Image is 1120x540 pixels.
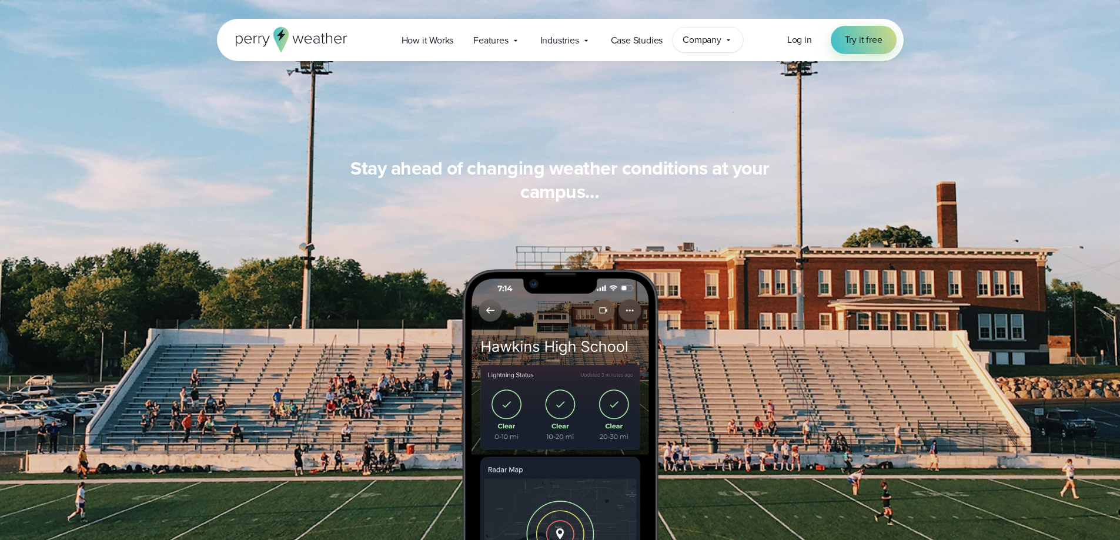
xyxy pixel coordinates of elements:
span: Case Studies [611,33,663,48]
a: How it Works [392,28,464,52]
h3: Stay ahead of changing weather conditions at your campus… [335,156,786,203]
a: Case Studies [601,28,673,52]
a: Try it free [831,26,897,54]
span: Log in [787,33,812,46]
span: Company [683,33,721,47]
span: Features [473,33,508,48]
span: How it Works [402,33,454,48]
span: Industries [540,33,579,48]
span: Try it free [845,33,882,47]
a: Log in [787,33,812,47]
